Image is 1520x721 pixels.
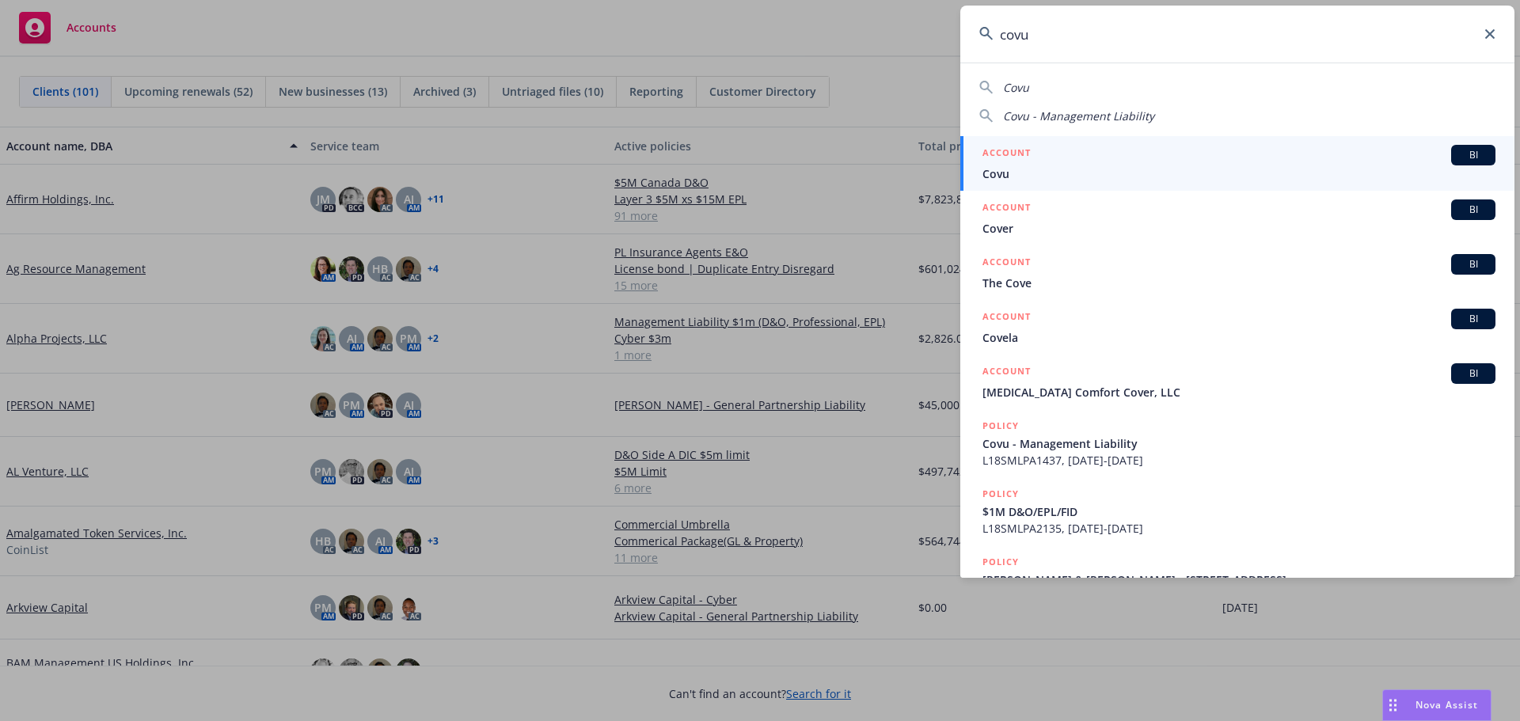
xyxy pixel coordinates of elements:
[960,191,1514,245] a: ACCOUNTBICover
[1003,108,1154,123] span: Covu - Management Liability
[982,309,1031,328] h5: ACCOUNT
[960,300,1514,355] a: ACCOUNTBICovela
[1457,203,1489,217] span: BI
[982,503,1495,520] span: $1M D&O/EPL/FID
[982,254,1031,273] h5: ACCOUNT
[982,435,1495,452] span: Covu - Management Liability
[982,554,1019,570] h5: POLICY
[1457,312,1489,326] span: BI
[982,220,1495,237] span: Cover
[982,275,1495,291] span: The Cove
[960,136,1514,191] a: ACCOUNTBICovu
[960,477,1514,545] a: POLICY$1M D&O/EPL/FIDL18SMLPA2135, [DATE]-[DATE]
[1457,148,1489,162] span: BI
[982,329,1495,346] span: Covela
[982,363,1031,382] h5: ACCOUNT
[1415,698,1478,712] span: Nova Assist
[982,486,1019,502] h5: POLICY
[960,409,1514,477] a: POLICYCovu - Management LiabilityL18SMLPA1437, [DATE]-[DATE]
[982,520,1495,537] span: L18SMLPA2135, [DATE]-[DATE]
[960,6,1514,63] input: Search...
[960,545,1514,613] a: POLICY[PERSON_NAME] & [PERSON_NAME] - [STREET_ADDRESS]
[982,165,1495,182] span: Covu
[982,452,1495,469] span: L18SMLPA1437, [DATE]-[DATE]
[1003,80,1029,95] span: Covu
[960,355,1514,409] a: ACCOUNTBI[MEDICAL_DATA] Comfort Cover, LLC
[982,384,1495,400] span: [MEDICAL_DATA] Comfort Cover, LLC
[982,145,1031,164] h5: ACCOUNT
[1383,690,1403,720] div: Drag to move
[1457,366,1489,381] span: BI
[982,199,1031,218] h5: ACCOUNT
[982,571,1495,588] span: [PERSON_NAME] & [PERSON_NAME] - [STREET_ADDRESS]
[1457,257,1489,271] span: BI
[1382,689,1491,721] button: Nova Assist
[982,418,1019,434] h5: POLICY
[960,245,1514,300] a: ACCOUNTBIThe Cove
